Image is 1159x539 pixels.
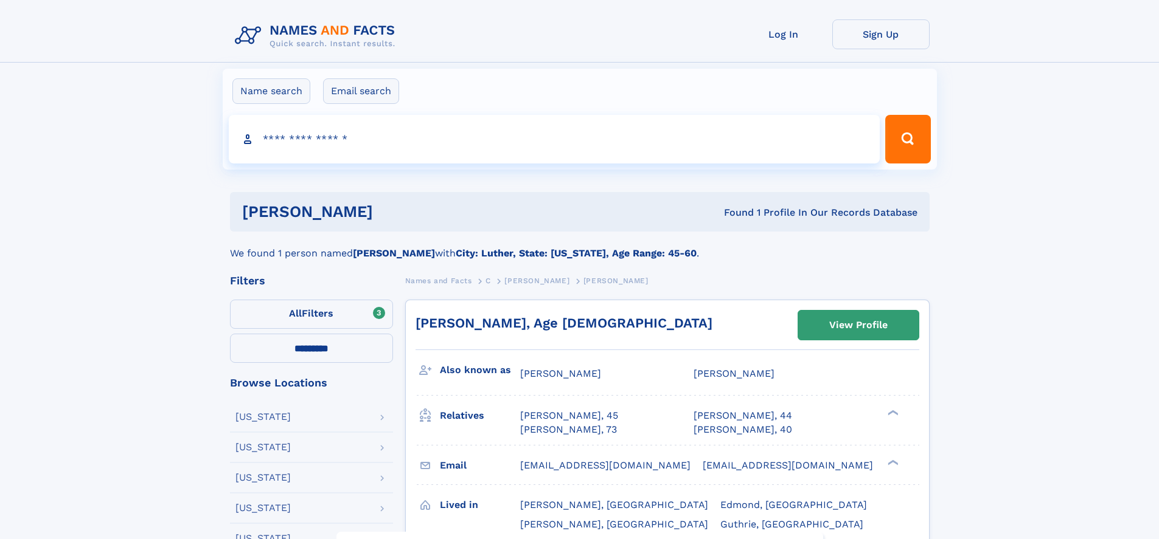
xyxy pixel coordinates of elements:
h3: Also known as [440,360,520,380]
div: Browse Locations [230,377,393,388]
a: [PERSON_NAME], 73 [520,423,617,436]
a: [PERSON_NAME], 40 [694,423,792,436]
span: [PERSON_NAME] [583,276,649,285]
label: Name search [232,78,310,104]
a: C [486,273,491,288]
b: [PERSON_NAME] [353,247,435,259]
a: [PERSON_NAME] [504,273,569,288]
span: [PERSON_NAME] [520,368,601,379]
h1: [PERSON_NAME] [242,204,549,219]
span: [EMAIL_ADDRESS][DOMAIN_NAME] [703,459,873,471]
div: ❯ [885,409,899,417]
span: Edmond, [GEOGRAPHIC_DATA] [720,499,867,510]
a: [PERSON_NAME], 44 [694,409,792,422]
a: View Profile [798,311,919,340]
a: Sign Up [832,19,930,49]
label: Email search [323,78,399,104]
span: Guthrie, [GEOGRAPHIC_DATA] [720,518,863,530]
div: [US_STATE] [235,412,291,422]
span: [PERSON_NAME], [GEOGRAPHIC_DATA] [520,499,708,510]
b: City: Luther, State: [US_STATE], Age Range: 45-60 [456,247,697,259]
span: C [486,276,491,285]
a: Log In [735,19,832,49]
div: We found 1 person named with . [230,232,930,261]
img: Logo Names and Facts [230,19,405,52]
h3: Lived in [440,495,520,515]
input: search input [229,115,880,163]
div: [US_STATE] [235,442,291,452]
a: [PERSON_NAME], 45 [520,409,618,422]
label: Filters [230,300,393,329]
span: All [289,307,302,319]
span: [PERSON_NAME] [504,276,569,285]
span: [PERSON_NAME], [GEOGRAPHIC_DATA] [520,518,708,530]
h3: Relatives [440,405,520,426]
button: Search Button [885,115,930,163]
div: Found 1 Profile In Our Records Database [548,206,917,219]
div: [US_STATE] [235,503,291,513]
div: [US_STATE] [235,473,291,482]
div: View Profile [829,311,888,339]
a: [PERSON_NAME], Age [DEMOGRAPHIC_DATA] [416,315,712,331]
div: ❯ [885,458,899,466]
span: [EMAIL_ADDRESS][DOMAIN_NAME] [520,459,691,471]
span: [PERSON_NAME] [694,368,774,379]
h3: Email [440,455,520,476]
div: Filters [230,275,393,286]
a: Names and Facts [405,273,472,288]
